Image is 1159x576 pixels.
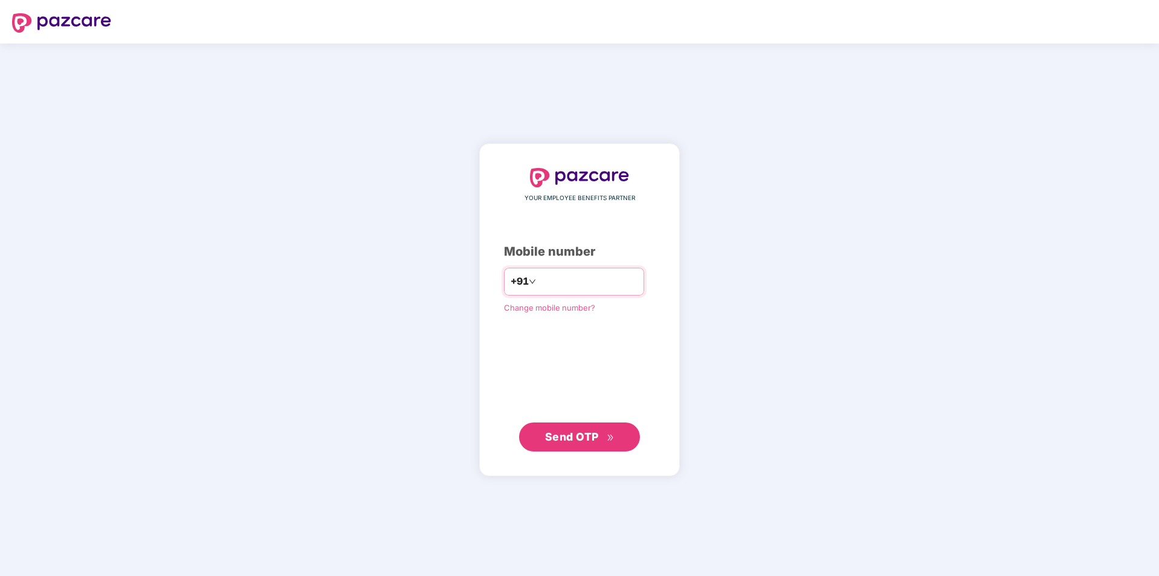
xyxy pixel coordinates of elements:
[12,13,111,33] img: logo
[504,242,655,261] div: Mobile number
[530,168,629,187] img: logo
[607,434,615,442] span: double-right
[511,274,529,289] span: +91
[519,422,640,451] button: Send OTPdouble-right
[545,430,599,443] span: Send OTP
[529,278,536,285] span: down
[504,303,595,312] a: Change mobile number?
[525,193,635,203] span: YOUR EMPLOYEE BENEFITS PARTNER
